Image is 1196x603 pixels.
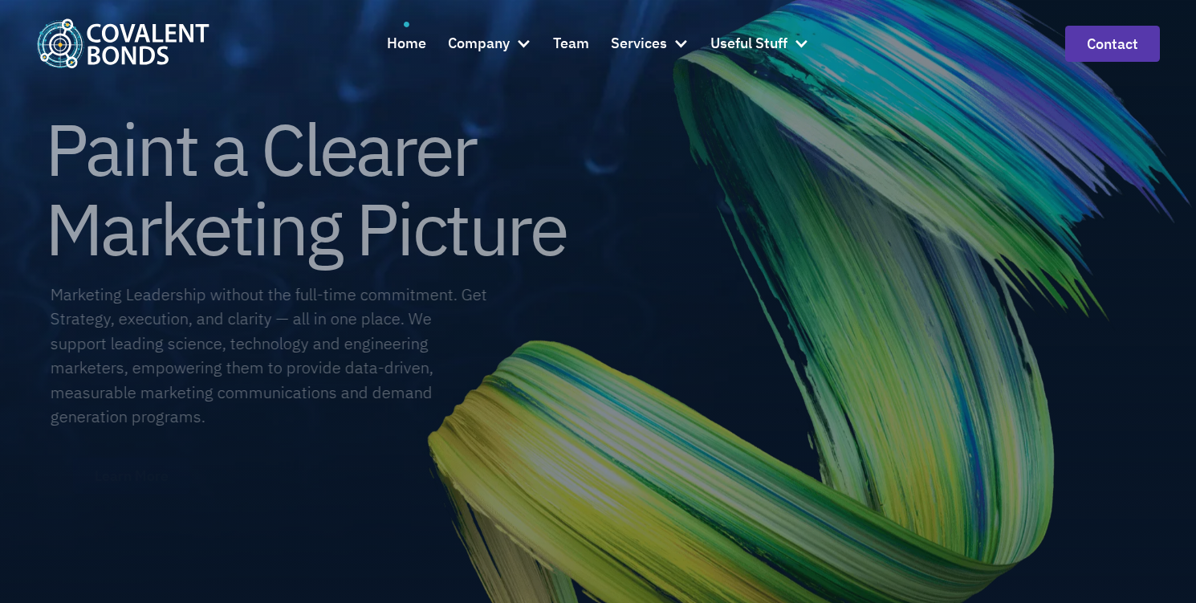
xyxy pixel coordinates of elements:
div: Services [611,32,667,55]
div: Services [611,22,689,65]
div: Useful Stuff [710,32,787,55]
div: Marketing Leadership without the full-time commitment. Get Strategy, execution, and clarity — all... [51,283,490,429]
div: Company [448,32,510,55]
a: home [36,18,210,67]
a: Home [387,22,426,65]
div: Team [553,32,589,55]
div: Company [448,22,531,65]
img: Covalent Bonds White / Teal Logo [36,18,210,67]
div: Home [387,32,426,55]
a: Learn More [73,458,190,494]
h1: Paint a Clearer Marketing Picture [45,109,567,268]
a: contact [1065,26,1160,62]
div: Useful Stuff [710,22,809,65]
a: Team [553,22,589,65]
